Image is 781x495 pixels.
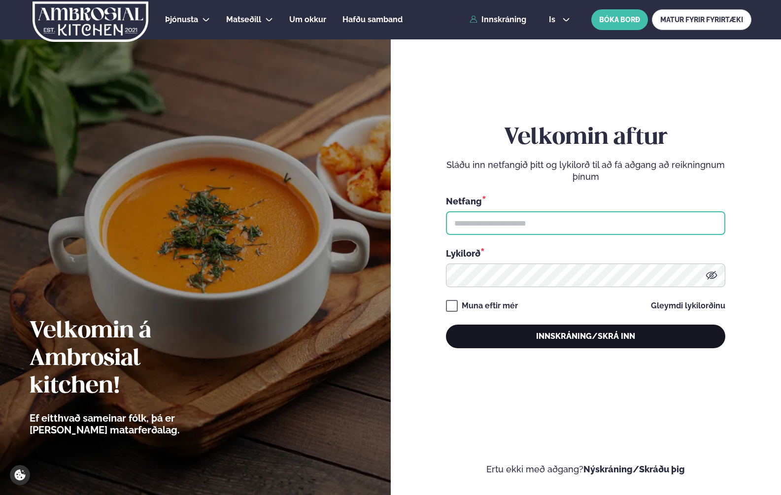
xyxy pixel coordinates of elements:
span: Hafðu samband [342,15,403,24]
a: Þjónusta [165,14,198,26]
a: Um okkur [289,14,326,26]
a: Matseðill [226,14,261,26]
h2: Velkomin á Ambrosial kitchen! [30,318,234,400]
a: Hafðu samband [342,14,403,26]
button: Innskráning/Skrá inn [446,325,725,348]
button: is [541,16,578,24]
span: Um okkur [289,15,326,24]
p: Sláðu inn netfangið þitt og lykilorð til að fá aðgang að reikningnum þínum [446,159,725,183]
a: Gleymdi lykilorðinu [651,302,725,310]
span: Matseðill [226,15,261,24]
a: MATUR FYRIR FYRIRTÆKI [652,9,751,30]
div: Lykilorð [446,247,725,260]
div: Netfang [446,195,725,207]
span: Þjónusta [165,15,198,24]
img: logo [32,1,149,42]
a: Innskráning [470,15,526,24]
p: Ertu ekki með aðgang? [420,463,752,475]
span: is [549,16,558,24]
button: BÓKA BORÐ [591,9,648,30]
a: Nýskráning/Skráðu þig [583,464,685,474]
h2: Velkomin aftur [446,124,725,152]
a: Cookie settings [10,465,30,485]
p: Ef eitthvað sameinar fólk, þá er [PERSON_NAME] matarferðalag. [30,412,234,436]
